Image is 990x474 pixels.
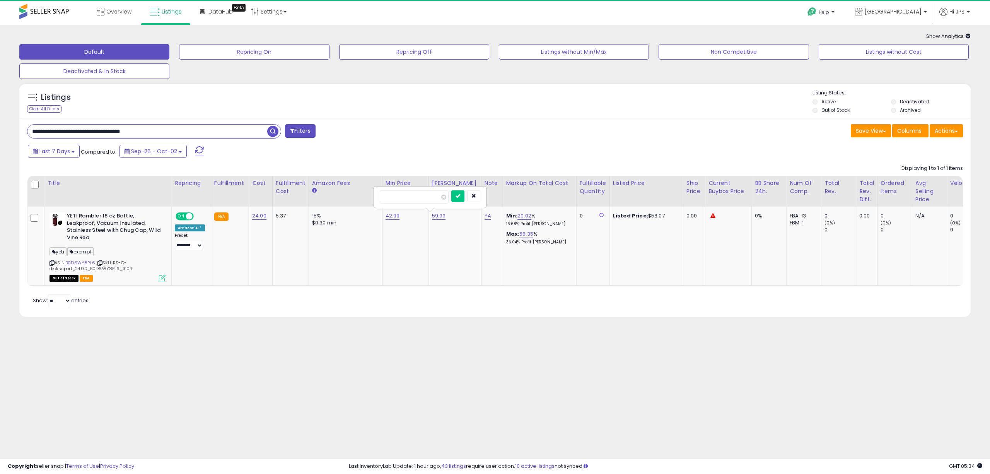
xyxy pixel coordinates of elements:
[900,98,929,105] label: Deactivated
[790,179,818,195] div: Num of Comp.
[950,212,981,219] div: 0
[892,124,929,137] button: Columns
[506,230,520,238] b: Max:
[824,179,853,195] div: Total Rev.
[939,8,970,25] a: Hi JPS
[386,212,400,220] a: 42.99
[881,226,912,233] div: 0
[28,145,80,158] button: Last 7 Days
[179,44,329,60] button: Repricing On
[386,179,425,187] div: Min Price
[950,226,981,233] div: 0
[950,179,978,187] div: Velocity
[65,260,95,266] a: B0D6WY8PL6
[162,8,182,15] span: Listings
[506,212,518,219] b: Min:
[312,179,379,187] div: Amazon Fees
[506,212,570,227] div: %
[252,212,266,220] a: 24.00
[881,179,909,195] div: Ordered Items
[432,179,478,187] div: [PERSON_NAME]
[252,179,269,187] div: Cost
[27,105,61,113] div: Clear All Filters
[897,127,922,135] span: Columns
[613,212,648,219] b: Listed Price:
[312,187,317,194] small: Amazon Fees.
[232,4,246,12] div: Tooltip anchor
[175,233,205,250] div: Preset:
[859,212,871,219] div: 0.00
[485,212,491,220] a: PA
[915,179,944,204] div: Avg Selling Price
[67,212,161,243] b: YETI Rambler 18 oz Bottle, Leakproof, Vacuum Insulated, Stainless Steel with Chug Cap, Wild Vine Red
[881,220,891,226] small: (0%)
[686,179,702,195] div: Ship Price
[659,44,809,60] button: Non Competitive
[812,89,971,97] p: Listing States:
[790,219,815,226] div: FBM: 1
[926,33,971,40] span: Show Analytics
[819,44,969,60] button: Listings without Cost
[708,179,748,195] div: Current Buybox Price
[686,212,699,219] div: 0.00
[193,213,205,220] span: OFF
[824,212,856,219] div: 0
[339,44,489,60] button: Repricing Off
[821,98,836,105] label: Active
[49,212,65,228] img: 31pDHi0eUpL._SL40_.jpg
[119,145,187,158] button: Sep-26 - Oct-02
[755,179,783,195] div: BB Share 24h.
[613,179,680,187] div: Listed Price
[285,124,315,138] button: Filters
[106,8,131,15] span: Overview
[580,179,606,195] div: Fulfillable Quantity
[41,92,71,103] h5: Listings
[807,7,817,17] i: Get Help
[81,148,116,156] span: Compared to:
[824,226,856,233] div: 0
[824,220,835,226] small: (0%)
[33,297,89,304] span: Show: entries
[859,179,874,204] div: Total Rev. Diff.
[432,212,446,220] a: 59.99
[865,8,922,15] span: [GEOGRAPHIC_DATA]
[80,275,93,282] span: FBA
[19,44,169,60] button: Default
[499,44,649,60] button: Listings without Min/Max
[276,212,303,219] div: 5.37
[49,247,67,256] span: yeti
[613,212,677,219] div: $58.07
[949,8,964,15] span: Hi JPS
[517,212,531,220] a: 20.02
[49,212,166,281] div: ASIN:
[580,212,604,219] div: 0
[48,179,168,187] div: Title
[175,224,205,231] div: Amazon AI *
[175,179,208,187] div: Repricing
[214,212,229,221] small: FBA
[801,1,842,25] a: Help
[930,124,963,137] button: Actions
[821,107,850,113] label: Out of Stock
[49,275,79,282] span: All listings that are currently out of stock and unavailable for purchase on Amazon
[506,240,570,245] p: 36.04% Profit [PERSON_NAME]
[519,230,533,238] a: 56.35
[881,212,912,219] div: 0
[900,107,921,113] label: Archived
[214,179,246,187] div: Fulfillment
[67,247,94,256] span: exempt
[176,213,186,220] span: ON
[506,231,570,245] div: %
[485,179,500,187] div: Note
[503,176,576,207] th: The percentage added to the cost of goods (COGS) that forms the calculator for Min & Max prices.
[276,179,306,195] div: Fulfillment Cost
[39,147,70,155] span: Last 7 Days
[790,212,815,219] div: FBA: 13
[950,220,961,226] small: (0%)
[49,260,132,271] span: | SKU: RS-O-dickssport_24.00_B0D6WY8PL6_3104
[19,63,169,79] button: Deactivated & In Stock
[915,212,941,219] div: N/A
[901,165,963,172] div: Displaying 1 to 1 of 1 items
[312,212,376,219] div: 15%
[819,9,829,15] span: Help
